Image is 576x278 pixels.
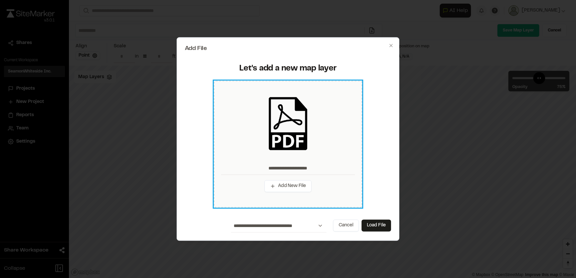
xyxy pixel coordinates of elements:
h2: Add File [185,46,391,52]
button: Add New File [264,180,312,192]
div: Let's add a new map layer [189,64,387,74]
img: pdf_black_icon.png [261,97,315,150]
button: Load File [362,219,391,231]
button: Cancel [333,219,359,231]
div: Add New File [214,80,362,208]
